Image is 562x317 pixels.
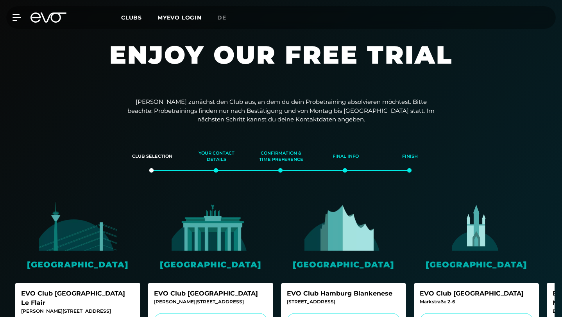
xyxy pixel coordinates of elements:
[323,146,368,167] div: Final info
[287,298,400,305] div: [STREET_ADDRESS]
[158,14,202,21] a: MYEVO LOGIN
[121,14,158,21] a: Clubs
[101,39,461,86] h1: Enjoy our free trial
[154,289,267,298] div: EVO Club [GEOGRAPHIC_DATA]
[21,308,134,315] div: [PERSON_NAME][STREET_ADDRESS]
[414,258,539,271] div: [GEOGRAPHIC_DATA]
[217,14,226,21] span: de
[437,202,515,251] img: evofitness
[420,298,533,305] div: Markstraße 2-6
[304,202,383,251] img: evofitness
[172,202,250,251] img: evofitness
[130,146,175,167] div: Club selection
[121,14,142,21] span: Clubs
[21,289,134,308] div: EVO Club [GEOGRAPHIC_DATA] Le Flair
[287,289,400,298] div: EVO Club Hamburg Blankenese
[388,146,433,167] div: Finish
[125,98,437,124] p: [PERSON_NAME] zunächst den Club aus, an dem du dein Probetraining absolvieren möchtest. Bitte bea...
[194,146,239,167] div: Your contact details
[259,146,304,167] div: Confirmation & time preference
[420,289,533,298] div: EVO Club [GEOGRAPHIC_DATA]
[39,202,117,251] img: evofitness
[217,13,236,22] a: de
[281,258,406,271] div: [GEOGRAPHIC_DATA]
[154,298,267,305] div: [PERSON_NAME][STREET_ADDRESS]
[15,258,140,271] div: [GEOGRAPHIC_DATA]
[148,258,273,271] div: [GEOGRAPHIC_DATA]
